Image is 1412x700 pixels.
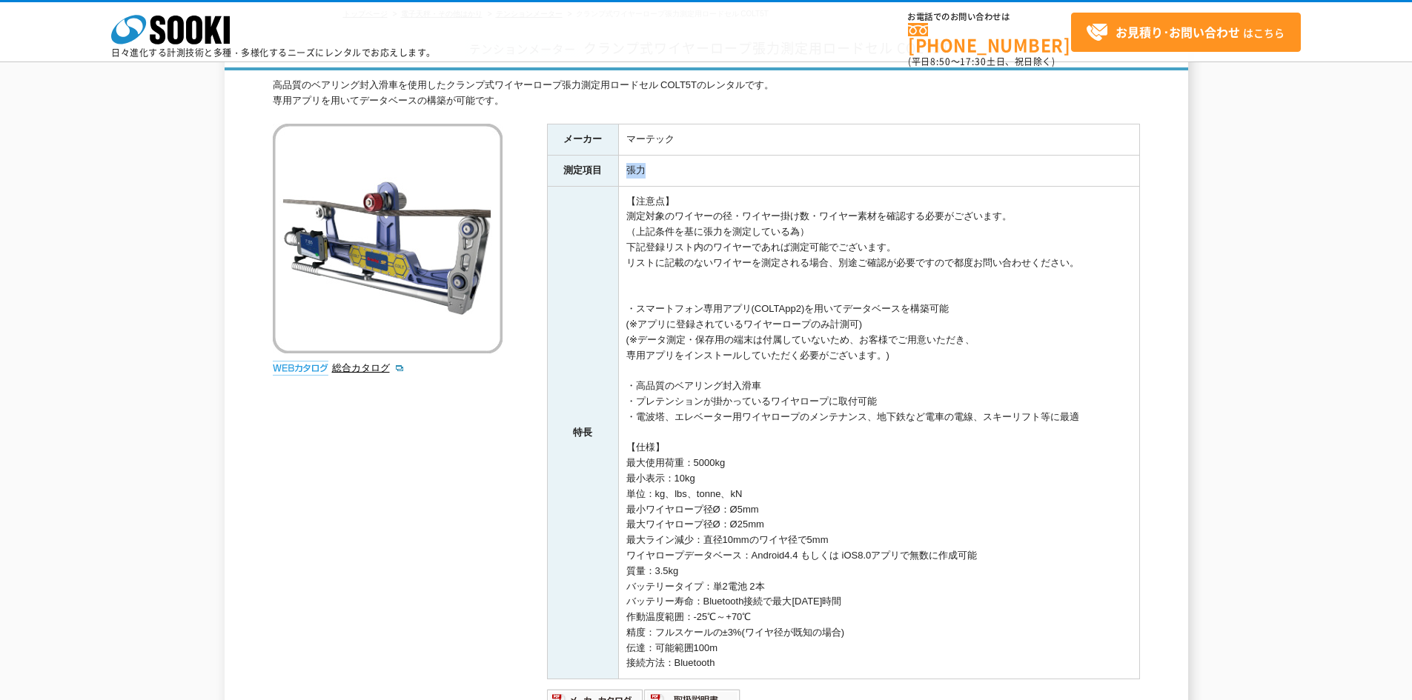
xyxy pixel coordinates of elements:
img: クランプ式ワイヤーロープ張力測定用ロードセル COLT5T [273,124,503,353]
p: 日々進化する計測技術と多種・多様化するニーズにレンタルでお応えします。 [111,48,436,57]
th: 特長 [547,186,618,679]
strong: お見積り･お問い合わせ [1116,23,1240,41]
th: メーカー [547,124,618,155]
a: お見積り･お問い合わせはこちら [1071,13,1301,52]
td: マーテック [618,124,1139,155]
td: 【注意点】 測定対象のワイヤーの径・ワイヤー掛け数・ワイヤー素材を確認する必要がございます。 （上記条件を基に張力を測定している為） 下記登録リスト内のワイヤーであれば測定可能でございます。 リ... [618,186,1139,679]
a: [PHONE_NUMBER] [908,23,1071,53]
td: 張力 [618,155,1139,186]
div: 高品質のベアリング封入滑車を使用したクランプ式ワイヤーロープ張力測定用ロードセル COLT5Tのレンタルです。 専用アプリを用いてデータベースの構築が可能です。 [273,78,1140,109]
span: お電話でのお問い合わせは [908,13,1071,21]
span: 17:30 [960,55,987,68]
span: はこちら [1086,21,1285,44]
span: (平日 ～ 土日、祝日除く) [908,55,1055,68]
span: 8:50 [930,55,951,68]
img: webカタログ [273,361,328,376]
th: 測定項目 [547,155,618,186]
a: 総合カタログ [332,362,405,373]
